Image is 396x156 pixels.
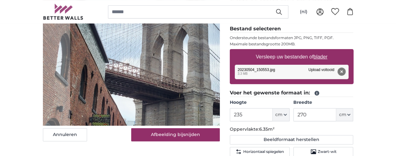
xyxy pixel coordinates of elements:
[230,126,353,133] p: Oppervlakte:
[230,35,353,40] p: Ondersteunde bestandsformaten JPG, PNG, TIFF, PDF.
[253,51,330,63] label: Versleep uw bestanden of
[293,99,353,106] label: Breedte
[313,54,327,59] u: blader
[273,108,290,121] button: cm
[43,4,84,20] img: Betterwalls
[295,6,312,18] button: (nl)
[318,149,337,154] span: Zwart-wit
[336,108,353,121] button: cm
[259,126,275,132] span: 6.35m²
[43,128,87,141] button: Annuleren
[230,25,353,33] legend: Bestand selecteren
[230,99,290,106] label: Hoogte
[230,42,353,47] p: Maximale bestandsgrootte 200MB.
[131,128,220,141] button: Afbeelding bijsnijden
[275,112,282,118] span: cm
[339,112,346,118] span: cm
[230,135,353,144] button: Beeldformaat herstellen
[230,89,353,97] legend: Voer het gewenste formaat in:
[243,149,284,154] span: Horizontaal spiegelen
